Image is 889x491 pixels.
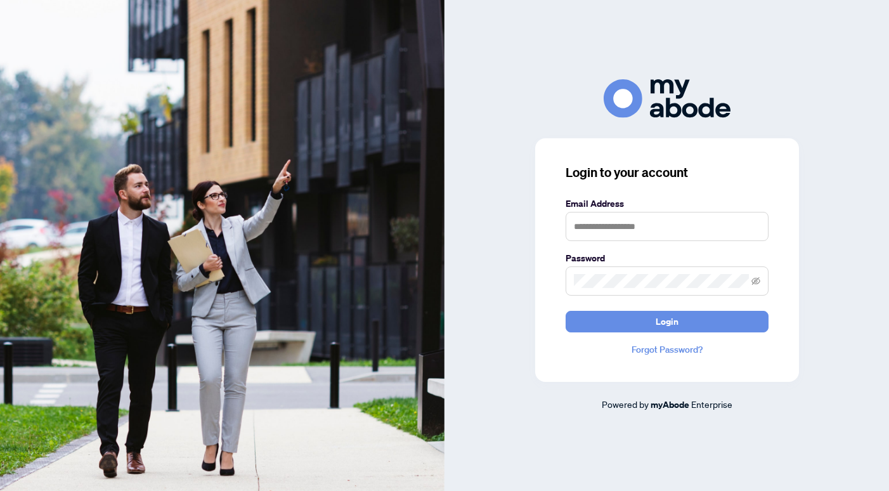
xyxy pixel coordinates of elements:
[602,398,649,410] span: Powered by
[566,251,769,265] label: Password
[566,343,769,357] a: Forgot Password?
[656,311,678,332] span: Login
[604,79,730,118] img: ma-logo
[566,164,769,181] h3: Login to your account
[566,197,769,211] label: Email Address
[566,311,769,332] button: Login
[651,398,689,412] a: myAbode
[751,277,760,285] span: eye-invisible
[691,398,732,410] span: Enterprise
